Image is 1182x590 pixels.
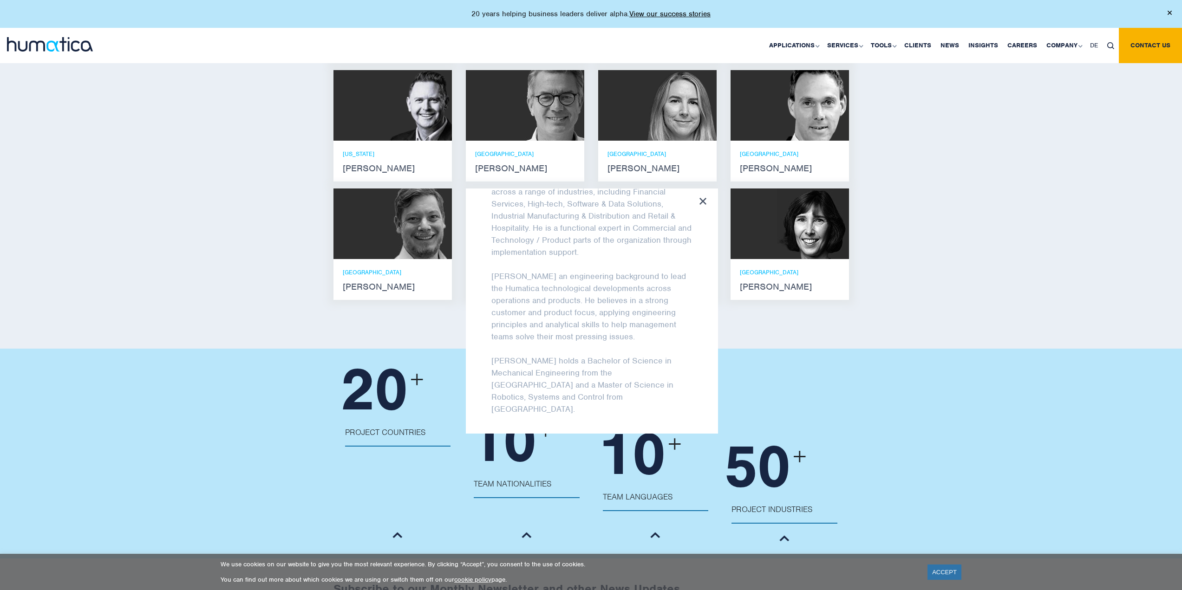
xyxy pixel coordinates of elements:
[475,150,575,158] p: [GEOGRAPHIC_DATA]
[454,576,491,584] a: cookie policy
[343,165,443,172] strong: [PERSON_NAME]
[491,162,692,258] p: [PERSON_NAME] is a Director and the Technology Lead at Humatica. He has led client engagements ac...
[731,504,837,524] p: Project Industries
[380,70,452,141] img: Russell Raath
[723,430,791,502] span: 50
[1085,28,1103,63] a: DE
[900,28,936,63] a: Clients
[393,532,403,538] img: member-down-arrow.png
[343,150,443,158] p: [US_STATE]
[474,479,580,498] p: Team Nationalities
[469,405,537,477] span: 10
[475,165,575,172] strong: [PERSON_NAME]
[607,165,707,172] strong: [PERSON_NAME]
[793,442,806,472] span: +
[777,70,849,141] img: Andreas Knobloch
[345,427,451,447] p: Project Countries
[221,576,916,584] p: You can find out more about which cookies we are using or switch them off on our page.
[607,150,707,158] p: [GEOGRAPHIC_DATA]
[629,9,711,19] a: View our success stories
[343,268,443,276] p: [GEOGRAPHIC_DATA]
[1003,28,1042,63] a: Careers
[598,418,666,490] span: 10
[603,492,709,511] p: Team Languages
[1107,42,1114,49] img: search_icon
[491,355,692,415] p: [PERSON_NAME] holds a Bachelor of Science in Mechanical Engineering from the [GEOGRAPHIC_DATA] an...
[340,353,408,425] span: 20
[927,564,961,580] a: ACCEPT
[1119,28,1182,63] a: Contact us
[823,28,866,63] a: Services
[343,283,443,291] strong: [PERSON_NAME]
[539,416,552,447] span: +
[964,28,1003,63] a: Insights
[512,70,584,141] img: Jan Löning
[645,70,717,141] img: Zoë Fox
[777,188,849,259] img: Karen Wright
[866,28,900,63] a: Tools
[471,9,711,19] p: 20 years helping business leaders deliver alpha.
[779,535,789,541] img: member-down-arrow.png
[522,532,531,538] img: member-down-arrow.png
[668,429,681,460] span: +
[1042,28,1085,63] a: Company
[740,165,840,172] strong: [PERSON_NAME]
[740,268,840,276] p: [GEOGRAPHIC_DATA]
[764,28,823,63] a: Applications
[380,188,452,259] img: Claudio Limacher
[1090,41,1098,49] span: DE
[936,28,964,63] a: News
[740,150,840,158] p: [GEOGRAPHIC_DATA]
[221,560,916,568] p: We use cookies on our website to give you the most relevant experience. By clicking “Accept”, you...
[740,283,840,291] strong: [PERSON_NAME]
[651,532,660,538] img: member-down-arrow.png
[491,270,692,343] p: [PERSON_NAME] an engineering background to lead the Humatica technological developments across op...
[7,37,93,52] img: logo
[411,365,424,395] span: +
